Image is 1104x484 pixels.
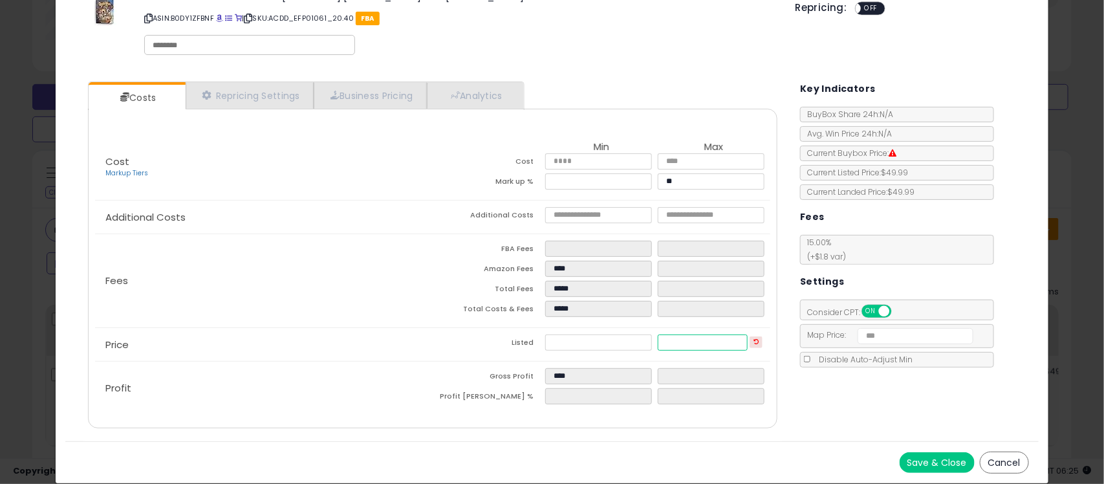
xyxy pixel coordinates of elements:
[545,142,658,153] th: Min
[863,306,879,317] span: ON
[861,3,882,14] span: OFF
[658,142,770,153] th: Max
[800,209,825,225] h5: Fees
[980,452,1029,474] button: Cancel
[89,85,184,111] a: Costs
[186,82,314,109] a: Repricing Settings
[314,82,427,109] a: Business Pricing
[105,168,148,178] a: Markup Tiers
[900,452,975,473] button: Save & Close
[433,261,545,281] td: Amazon Fees
[812,354,913,365] span: Disable Auto-Adjust Min
[800,274,844,290] h5: Settings
[433,153,545,173] td: Cost
[433,241,545,261] td: FBA Fees
[433,207,545,227] td: Additional Costs
[216,13,223,23] a: BuyBox page
[800,81,876,97] h5: Key Indicators
[433,301,545,321] td: Total Costs & Fees
[801,329,973,340] span: Map Price:
[235,13,242,23] a: Your listing only
[433,173,545,193] td: Mark up %
[801,128,892,139] span: Avg. Win Price 24h: N/A
[889,149,896,157] i: Suppressed Buy Box
[801,186,915,197] span: Current Landed Price: $49.99
[95,340,433,350] p: Price
[144,8,776,28] p: ASIN: B0DY1ZFBNF | SKU: ACDD_EFP01061_20.40
[890,306,911,317] span: OFF
[356,12,380,25] span: FBA
[95,276,433,286] p: Fees
[433,281,545,301] td: Total Fees
[801,109,893,120] span: BuyBox Share 24h: N/A
[801,167,908,178] span: Current Listed Price: $49.99
[433,335,545,355] td: Listed
[801,148,896,159] span: Current Buybox Price:
[801,307,909,318] span: Consider CPT:
[226,13,233,23] a: All offer listings
[433,388,545,408] td: Profit [PERSON_NAME] %
[95,383,433,393] p: Profit
[95,157,433,179] p: Cost
[427,82,523,109] a: Analytics
[433,368,545,388] td: Gross Profit
[796,3,847,13] h5: Repricing:
[801,237,846,262] span: 15.00 %
[95,212,433,223] p: Additional Costs
[801,251,846,262] span: (+$1.8 var)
